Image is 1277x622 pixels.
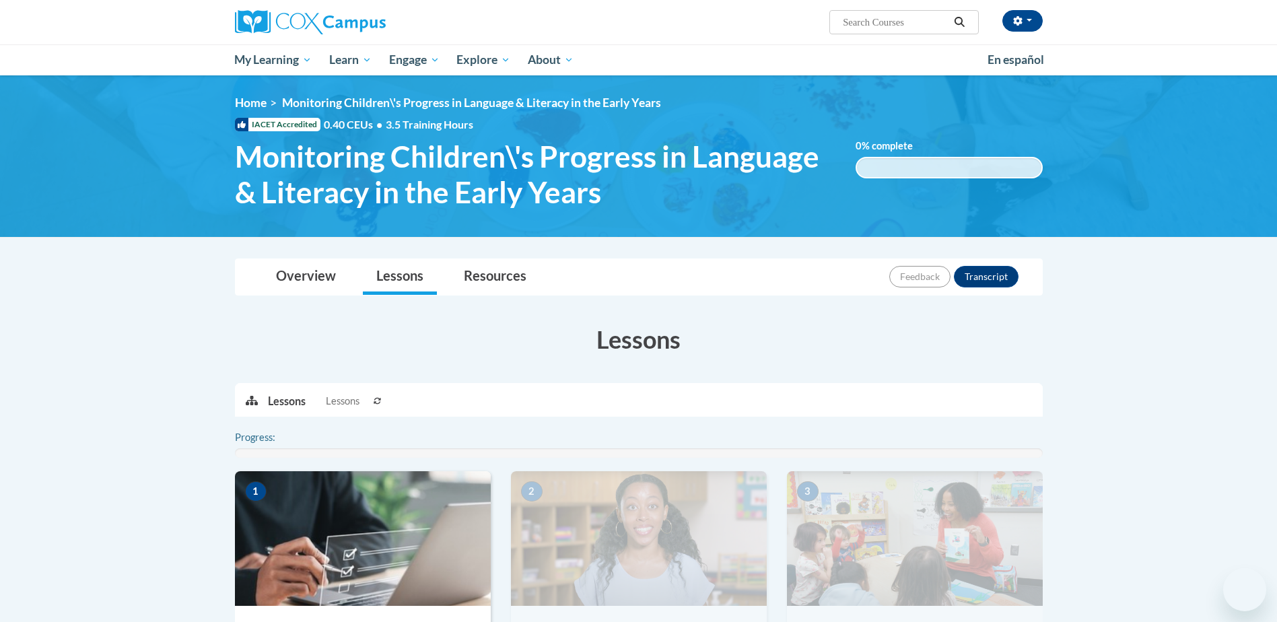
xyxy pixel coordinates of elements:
[234,52,312,68] span: My Learning
[235,322,1043,356] h3: Lessons
[376,118,382,131] span: •
[235,430,312,445] label: Progress:
[389,52,440,68] span: Engage
[326,394,359,409] span: Lessons
[235,10,386,34] img: Cox Campus
[1002,10,1043,32] button: Account Settings
[979,46,1053,74] a: En español
[235,10,491,34] a: Cox Campus
[511,471,767,606] img: Course Image
[797,481,819,502] span: 3
[856,139,933,153] label: % complete
[954,266,1019,287] button: Transcript
[363,259,437,295] a: Lessons
[856,140,862,151] span: 0
[841,14,949,30] input: Search Courses
[380,44,448,75] a: Engage
[235,96,267,110] a: Home
[787,471,1043,606] img: Course Image
[386,118,473,131] span: 3.5 Training Hours
[235,139,836,210] span: Monitoring Children\'s Progress in Language & Literacy in the Early Years
[988,53,1044,67] span: En español
[448,44,519,75] a: Explore
[226,44,321,75] a: My Learning
[519,44,582,75] a: About
[324,117,386,132] span: 0.40 CEUs
[235,471,491,606] img: Course Image
[329,52,372,68] span: Learn
[450,259,540,295] a: Resources
[235,118,320,131] span: IACET Accredited
[1223,568,1266,611] iframe: Button to launch messaging window
[949,14,969,30] button: Search
[282,96,661,110] span: Monitoring Children\'s Progress in Language & Literacy in the Early Years
[889,266,951,287] button: Feedback
[456,52,510,68] span: Explore
[215,44,1063,75] div: Main menu
[263,259,349,295] a: Overview
[245,481,267,502] span: 1
[268,394,306,409] p: Lessons
[521,481,543,502] span: 2
[528,52,574,68] span: About
[320,44,380,75] a: Learn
